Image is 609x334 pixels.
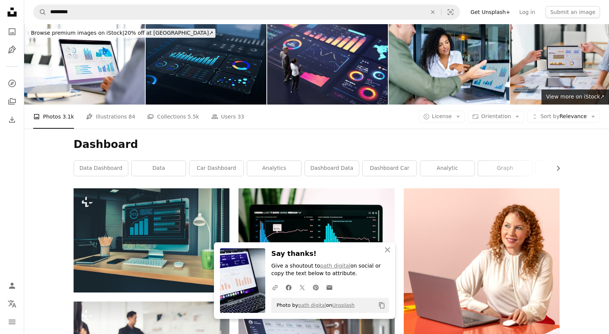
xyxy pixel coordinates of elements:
[5,314,20,329] button: Menu
[332,302,354,308] a: Unsplash
[247,161,301,176] a: analytics
[441,5,460,19] button: Visual search
[267,24,388,105] img: Business Team Analyzing Interactive Digital Dashboards with Data Visualizations
[74,161,128,176] a: data dashboard
[189,161,243,176] a: car dashboard
[466,6,515,18] a: Get Unsplash+
[419,111,465,123] button: License
[34,5,46,19] button: Search Unsplash
[527,111,600,123] button: Sort byRelevance
[31,30,124,36] span: Browse premium images on iStock |
[540,113,559,119] span: Sort by
[5,278,20,293] a: Log in / Sign up
[5,296,20,311] button: Language
[86,105,135,129] a: Illustrations 84
[551,161,560,176] button: scroll list to the right
[132,161,186,176] a: data
[309,280,323,295] a: Share on Pinterest
[282,280,295,295] a: Share on Facebook
[540,113,587,120] span: Relevance
[147,105,199,129] a: Collections 5.5k
[295,280,309,295] a: Share on Twitter
[546,6,600,18] button: Submit an image
[298,302,326,308] a: path digital
[323,280,336,295] a: Share over email
[5,112,20,127] a: Download History
[238,237,394,243] a: graphs of performance analytics on a laptop screen
[271,248,389,259] h3: Say thanks!
[515,6,540,18] a: Log in
[5,94,20,109] a: Collections
[478,161,532,176] a: graph
[432,113,452,119] span: License
[31,30,213,36] span: 20% off at [GEOGRAPHIC_DATA] ↗
[546,94,604,100] span: View more on iStock ↗
[33,5,460,20] form: Find visuals sitewide
[541,89,609,105] a: View more on iStock↗
[420,161,474,176] a: analytic
[237,112,244,121] span: 33
[5,42,20,57] a: Illustrations
[74,237,229,244] a: Business visual data analyzing technology by creative computer software
[273,299,355,311] span: Photo by on
[238,188,394,292] img: graphs of performance analytics on a laptop screen
[5,76,20,91] a: Explore
[146,24,266,105] img: Data analytics automated with AI technology. Big data, business analytics and artificial intellig...
[188,112,199,121] span: 5.5k
[468,111,524,123] button: Orientation
[74,138,560,151] h1: Dashboard
[129,112,135,121] span: 84
[375,299,388,312] button: Copy to clipboard
[24,24,145,105] img: Close up of businessman using a laptop with graphs and charts on a laptop computer.
[320,263,351,269] a: path digital
[389,24,509,105] img: Business man and business woman in a meeting at the office. There is a laptop on the table showin...
[24,24,220,42] a: Browse premium images on iStock|20% off at [GEOGRAPHIC_DATA]↗
[481,113,511,119] span: Orientation
[74,188,229,292] img: Business visual data analyzing technology by creative computer software
[5,24,20,39] a: Photos
[536,161,590,176] a: business
[305,161,359,176] a: dashboard data
[271,262,389,277] p: Give a shoutout to on social or copy the text below to attribute.
[211,105,245,129] a: Users 33
[363,161,417,176] a: dashboard car
[424,5,441,19] button: Clear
